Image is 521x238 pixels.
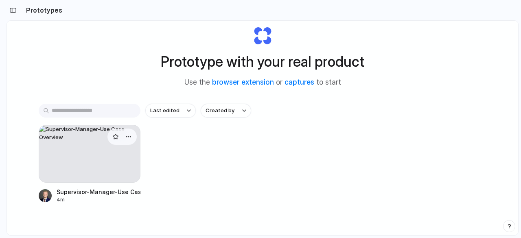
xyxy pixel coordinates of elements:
h1: Prototype with your real product [161,51,364,72]
span: Use the or to start [184,77,341,88]
div: Supervisor-Manager-Use Case Overview [57,188,140,196]
span: Created by [206,107,234,115]
a: Supervisor-Manager-Use Case OverviewSupervisor-Manager-Use Case Overview4m [39,125,140,203]
button: Created by [201,104,251,118]
a: captures [285,78,314,86]
h2: Prototypes [23,5,62,15]
a: browser extension [212,78,274,86]
div: 4m [57,196,140,203]
button: Last edited [145,104,196,118]
span: Last edited [150,107,180,115]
